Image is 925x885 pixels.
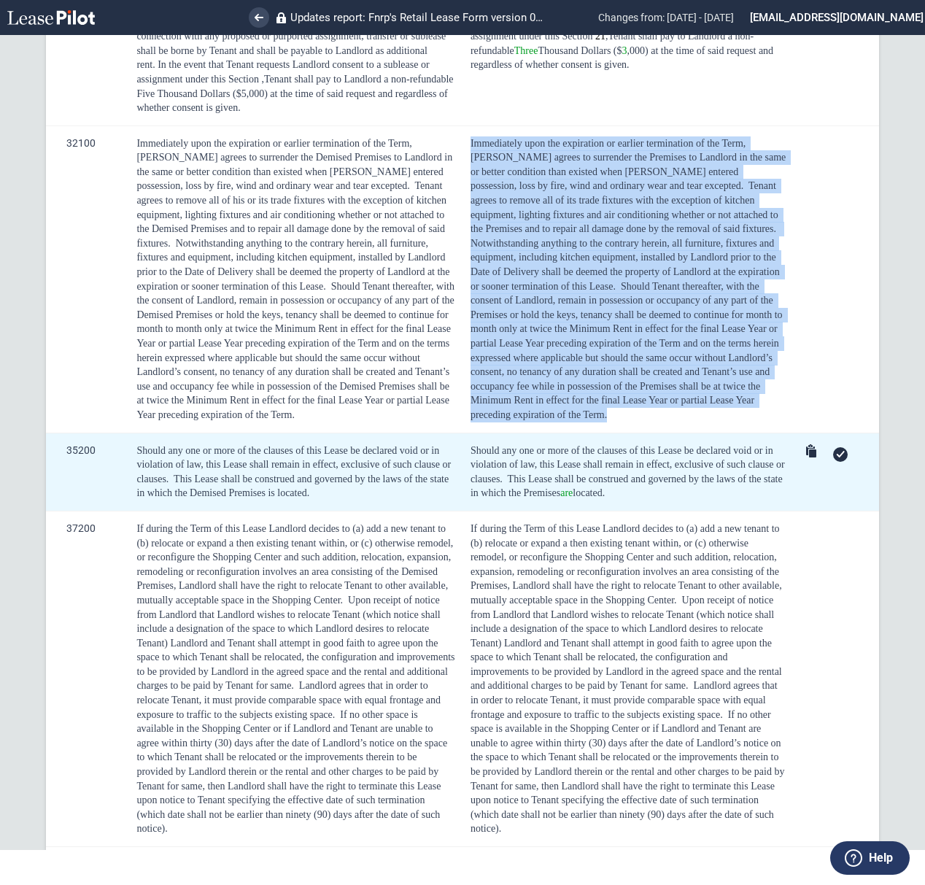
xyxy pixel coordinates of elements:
[136,238,449,292] span: Notwithstanding anything to the contrary herein, all furniture, fixtures and equipment, including...
[471,31,776,70] span: Tenant shall pay to Landlord a non-refundable Thousand Dollars ($ ,000) at the time of said reque...
[136,680,441,719] span: Landlord agrees that in order to relocate Tenant, it must provide comparable space with equal fro...
[136,445,451,484] span: Should any one or more of the clauses of this Lease be declared void or in violation of law, this...
[136,523,446,549] span: add a new tenant to (b)
[471,445,787,484] span: Should any one or more of the clauses of this Lease be declared void or in violation of law, this...
[136,281,454,420] span: Should Tenant thereafter, with the consent of Landlord, remain in possession or occupancy of any ...
[565,487,573,498] span: re
[605,31,608,42] span: ,
[66,433,96,467] span: 35200
[598,12,734,23] span: Changes from: [DATE] - [DATE]
[471,538,784,606] span: otherwise remodel, or reconfigure the Shopping Center and such addition, relocation, expansion, r...
[66,126,96,160] span: 32100
[471,523,782,549] span: add a new tenant to (b)
[485,538,706,549] span: relocate or expand a then existing tenant within, or (c)
[471,474,785,499] span: This Lease shall be construed and governed by the laws of the state in which the Premises located.
[136,595,454,692] span: Upon receipt of notice from Landlord that Landlord wishes to relocate Tenant (which notice shall ...
[869,849,893,867] label: Help
[66,847,96,881] span: 37400
[560,487,565,498] span: a
[136,138,452,192] span: Immediately upon the expiration or earlier termination of the Term, [PERSON_NAME] agrees to surre...
[471,138,789,192] span: Immediately upon the expiration or earlier termination of the Term, [PERSON_NAME] agrees to surre...
[471,281,785,420] span: Should Tenant thereafter, with the consent of Landlord, remain in possession or occupancy of any ...
[136,523,363,534] span: If during the Term of this Lease Landlord decides to (a)
[136,709,433,749] span: If no other space is available in the Shopping Center or if Landlord and Tenant are unable to agr...
[471,709,773,749] span: If no other space is available in the Shopping Center or if Landlord and Tenant are unable to agr...
[622,45,627,56] span: 3
[66,511,96,545] span: 37200
[595,31,605,42] a: 21
[471,680,780,719] span: Landlord agrees that in order to relocate Tenant, it must provide comparable space with equal fro...
[136,738,447,820] span: (30) days after the date of Landlord’s notice on the space to which Tenant shall be relocated or ...
[136,538,453,606] span: otherwise remodel, or reconfigure the Shopping Center and such addition, relocation, expansion, r...
[290,11,545,24] span: Updates report: Fnrp's Retail Lease Form version 00032
[136,474,449,499] span: This Lease shall be construed and governed by the laws of the state in which the Demised Premises...
[471,738,787,820] span: (30) days after the date of Landlord’s notice on the space to which Tenant shall be relocated or ...
[471,523,697,534] span: If during the Term of this Lease Landlord decides to (a)
[151,538,372,549] span: relocate or expand a then existing tenant within, or (c)
[471,238,782,292] span: Notwithstanding anything to the contrary herein, all furniture, fixtures and equipment, including...
[136,74,453,113] span: Tenant shall pay to Landlord a non-refundable Five Thousand Dollars ($5,000) at the time of said ...
[136,180,446,248] span: Tenant agrees to remove all of his or its trade fixtures with the exception of kitchen equipment,...
[471,595,784,692] span: Upon receipt of notice from Landlord that Landlord wishes to relocate Tenant (which notice shall ...
[136,59,429,85] span: In the event that Tenant requests Landlord consent to a sublease or assignment under this Section
[262,74,265,85] span: ,
[830,841,910,875] button: Help
[514,45,538,56] span: Three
